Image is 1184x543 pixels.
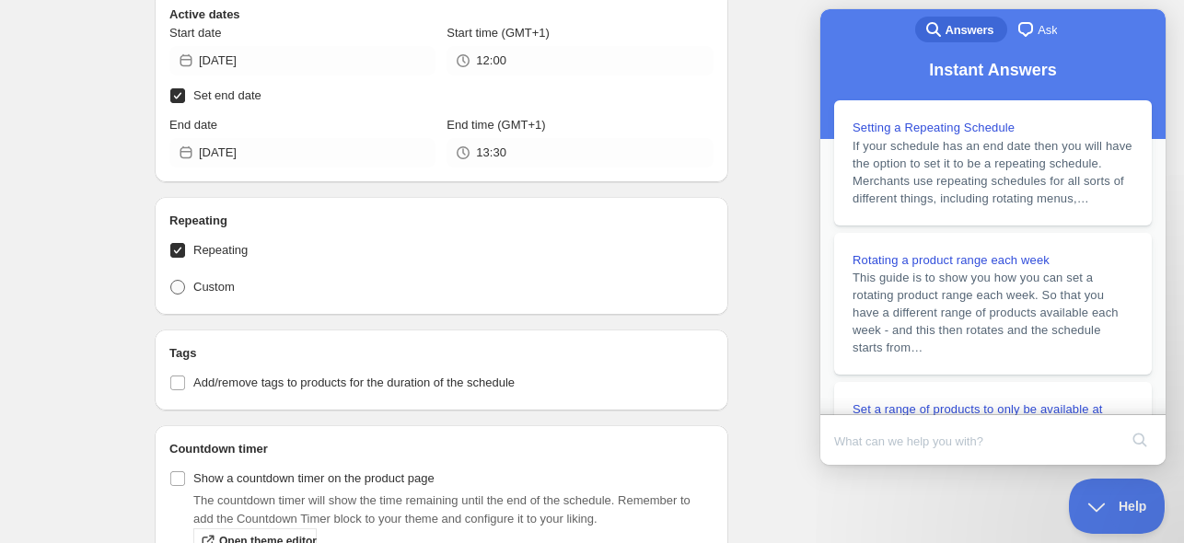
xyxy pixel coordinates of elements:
[169,6,714,24] h2: Active dates
[193,243,248,257] span: Repeating
[447,118,545,132] span: End time (GMT+1)
[193,375,515,389] span: Add/remove tags to products for the duration of the schedule
[169,118,217,132] span: End date
[14,373,331,515] a: Set a range of products to only be available at weekends
[169,26,221,40] span: Start date
[169,212,714,230] h2: Repeating
[193,88,261,102] span: Set end date
[169,440,714,458] h2: Countdown timer
[447,26,550,40] span: Start time (GMT+1)
[193,471,435,485] span: Show a countdown timer on the product page
[169,344,714,363] h2: Tags
[1069,479,1166,534] iframe: Help Scout Beacon - Close
[193,491,714,528] p: The countdown timer will show the time remaining until the end of the schedule. Remember to add t...
[193,280,235,294] span: Custom
[820,9,1166,465] iframe: Help Scout Beacon - Live Chat, Contact Form, and Knowledge Base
